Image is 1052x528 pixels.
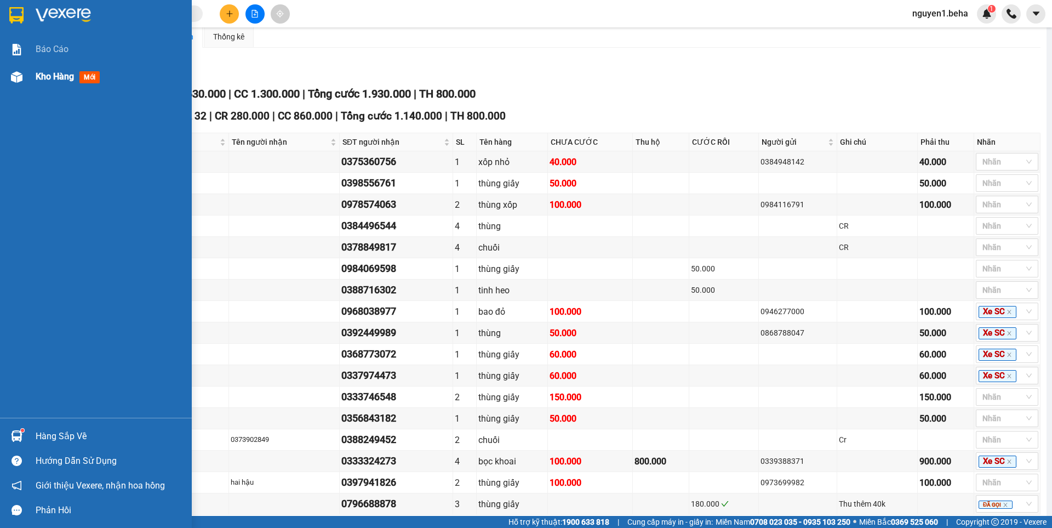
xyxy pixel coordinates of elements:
td: 0796688878 [340,493,453,515]
div: 0333324273 [341,453,451,469]
img: solution-icon [11,44,22,55]
span: TH 800.000 [450,110,506,122]
div: thùng xốp [478,198,546,212]
div: 40.000 [550,155,630,169]
span: message [12,505,22,515]
span: notification [12,480,22,491]
div: 150.000 [919,390,972,404]
span: Xe SC [979,349,1016,361]
div: 100.000 [550,455,630,468]
div: 100.000 [550,476,630,490]
span: CC 860.000 [278,110,333,122]
div: 0337974473 [341,368,451,383]
div: thùng giấy [478,390,546,404]
span: 13:55:54 [DATE] [70,18,147,30]
div: 50.000 [691,263,757,275]
span: close [1007,331,1012,336]
div: 0978574063 [341,197,451,212]
td: 0378849817 [340,237,453,258]
td: hai hậu [229,472,340,493]
td: 0356843182 [340,408,453,429]
td: 0388249452 [340,429,453,451]
div: 0968038977 [341,304,451,319]
div: Thống kê [213,31,244,43]
span: Xe SC [979,327,1016,339]
div: Phản hồi [36,502,184,519]
span: ĐÃ GỌI [979,501,1013,509]
div: Hàng sắp về [36,428,184,445]
div: thùng giấy [478,497,546,511]
span: Người gửi [762,136,826,148]
div: chuối [478,433,546,447]
div: 0397941826 [341,475,451,490]
div: 0388249452 [341,432,451,447]
div: thùng giấy [478,177,546,190]
div: 100.000 [919,476,972,490]
td: 0333746548 [340,387,453,408]
span: Giới thiệu Vexere, nhận hoa hồng [36,479,165,492]
div: 2 [455,198,474,212]
th: Phải thu [918,133,974,151]
td: 0397941826 [340,472,453,493]
div: thùng giấy [478,476,546,490]
span: | [272,110,275,122]
span: close [1007,459,1012,464]
div: 1 [455,348,474,361]
span: ⚪️ [853,520,856,524]
button: caret-down [1026,4,1045,24]
th: Thu hộ [633,133,689,151]
strong: 0708 023 035 - 0935 103 250 [750,518,850,526]
strong: 0369 525 060 [891,518,938,526]
th: Tên hàng [477,133,548,151]
div: 100.000 [550,198,630,212]
div: 0388716302 [341,282,451,298]
span: SĐT người nhận [342,136,442,148]
div: 4 [455,241,474,254]
span: | [946,516,948,528]
div: 1 [455,305,474,319]
span: plus [226,10,233,18]
span: | [335,110,338,122]
div: bọc khoai [478,455,546,468]
td: 0968038977 [340,301,453,322]
span: Tổng cước 1.930.000 [308,87,411,100]
span: | [302,87,305,100]
div: 50.000 [550,412,630,425]
div: thùng giấy [478,369,546,383]
div: 0373902849 [231,434,338,445]
img: phone-icon [1007,9,1016,19]
th: CƯỚC RỒI [689,133,759,151]
span: Xe SC [979,456,1016,468]
span: TH 800.000 [419,87,476,100]
div: bao đỏ [478,305,546,319]
span: file-add [251,10,259,18]
div: 1 [455,369,474,383]
div: 150.000 [550,390,630,404]
span: mới [79,71,100,83]
span: 1 [990,5,993,13]
span: SL 32 [180,110,207,122]
sup: 1 [988,5,996,13]
div: 0375360756 [341,154,451,169]
div: 0984069598 [341,261,451,276]
span: Miền Bắc [859,516,938,528]
div: 50.000 [919,412,972,425]
div: 60.000 [550,348,630,361]
td: 0388716302 [340,280,453,301]
td: 0978574063 [340,194,453,215]
div: 0868788047 [761,327,835,339]
td: 0375360756 [340,151,453,173]
th: Ghi chú [837,133,917,151]
span: close [1007,309,1012,315]
td: 0333324273 [340,451,453,472]
span: question-circle [12,456,22,466]
div: thùng [478,219,546,233]
span: | [209,110,212,122]
div: thùng giấy [478,412,546,425]
div: hai hậu [231,477,338,488]
div: 1 [455,155,474,169]
div: Cr [839,434,915,446]
span: Báo cáo [36,42,68,56]
span: Xe SC [979,370,1016,382]
div: 40.000 [919,155,972,169]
